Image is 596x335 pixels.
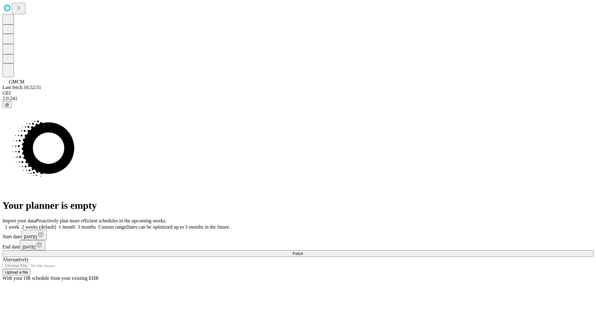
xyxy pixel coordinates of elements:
[2,101,12,108] button: @
[21,230,47,240] button: [DATE]
[2,275,99,281] span: With your OR schedule from your existing EHR
[59,224,75,230] span: 1 month
[2,250,594,257] button: Fetch
[5,224,19,230] span: 1 week
[22,224,56,230] span: 2 weeks (default)
[2,200,594,211] h1: Your planner is empty
[2,269,30,275] button: Upload a file
[24,234,37,239] span: [DATE]
[2,85,41,90] span: Last fetch: 16:52:51
[9,79,25,84] span: GMCM
[2,240,594,250] div: End date
[78,224,96,230] span: 3 months
[20,240,45,250] button: [DATE]
[22,245,35,249] span: [DATE]
[293,251,303,256] span: Fetch
[2,90,594,96] div: GEI
[36,218,166,223] span: Proactively plan more efficient schedules in the upcoming weeks.
[2,257,29,262] span: Alternatively
[2,230,594,240] div: Start date
[2,218,36,223] span: Import your data
[2,96,594,101] div: 2.0.241
[98,224,126,230] span: Custom range
[5,102,9,107] span: @
[126,224,230,230] span: Dates can be optimized up to 3 months in the future.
